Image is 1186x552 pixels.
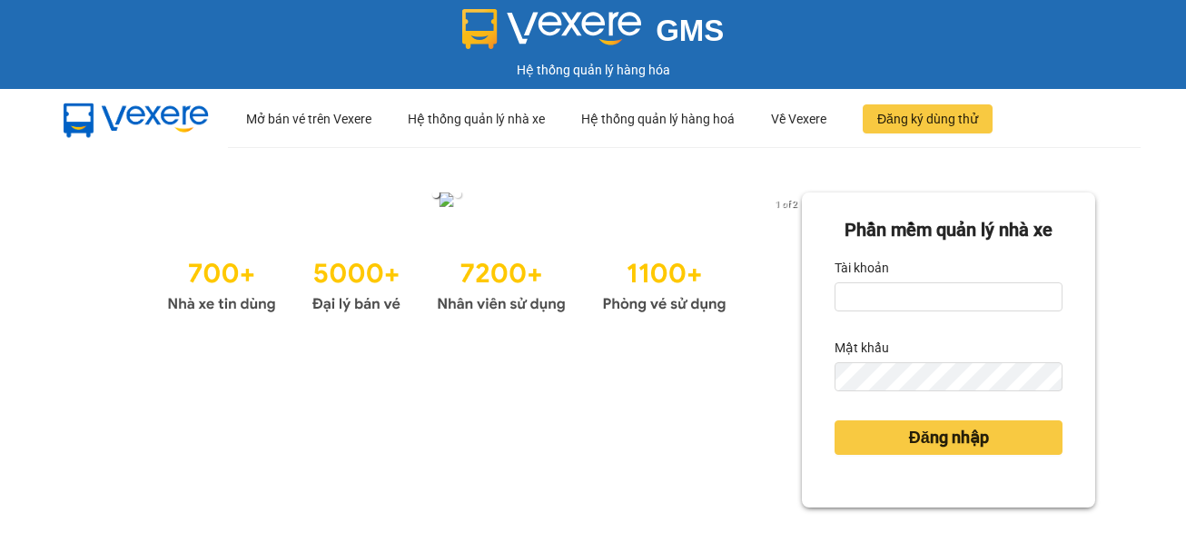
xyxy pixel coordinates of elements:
input: Tài khoản [835,282,1062,311]
div: Về Vexere [771,90,826,148]
img: logo 2 [462,9,642,49]
div: Hệ thống quản lý hàng hoá [581,90,735,148]
img: mbUUG5Q.png [45,89,227,149]
button: previous slide / item [91,192,116,212]
span: Đăng nhập [909,425,989,450]
label: Mật khẩu [835,333,889,362]
button: Đăng ký dùng thử [863,104,993,133]
a: GMS [462,27,725,42]
div: Mở bán vé trên Vexere [246,90,371,148]
label: Tài khoản [835,253,889,282]
p: 1 of 2 [770,192,802,216]
img: Statistics.png [167,249,726,318]
li: slide item 2 [454,191,461,198]
div: Hệ thống quản lý hàng hóa [5,60,1181,80]
div: Hệ thống quản lý nhà xe [408,90,545,148]
span: GMS [656,14,724,47]
button: Đăng nhập [835,420,1062,455]
span: Đăng ký dùng thử [877,109,978,129]
li: slide item 1 [432,191,440,198]
input: Mật khẩu [835,362,1062,391]
button: next slide / item [776,192,802,212]
div: Phần mềm quản lý nhà xe [835,216,1062,244]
